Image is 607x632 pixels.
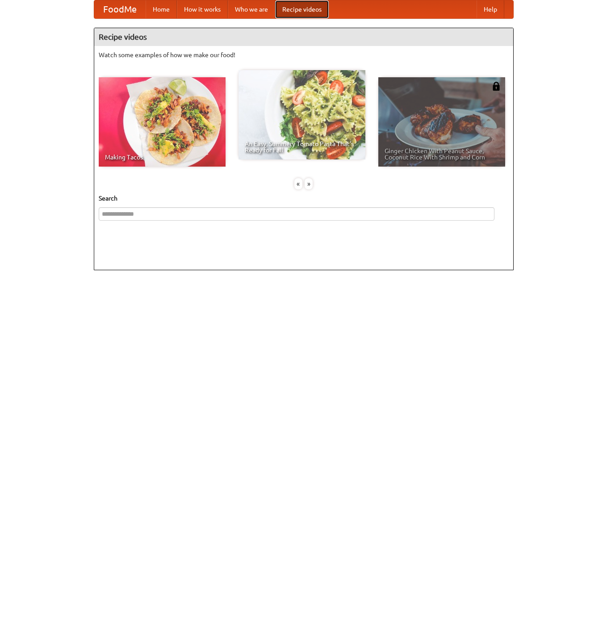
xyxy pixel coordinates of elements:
a: Help [477,0,504,18]
a: An Easy, Summery Tomato Pasta That's Ready for Fall [239,70,365,159]
div: « [294,178,302,189]
h4: Recipe videos [94,28,513,46]
a: Recipe videos [275,0,329,18]
h5: Search [99,194,509,203]
a: Home [146,0,177,18]
img: 483408.png [492,82,501,91]
span: An Easy, Summery Tomato Pasta That's Ready for Fall [245,141,359,153]
a: FoodMe [94,0,146,18]
p: Watch some examples of how we make our food! [99,50,509,59]
span: Making Tacos [105,154,219,160]
a: How it works [177,0,228,18]
a: Making Tacos [99,77,226,167]
a: Who we are [228,0,275,18]
div: » [305,178,313,189]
